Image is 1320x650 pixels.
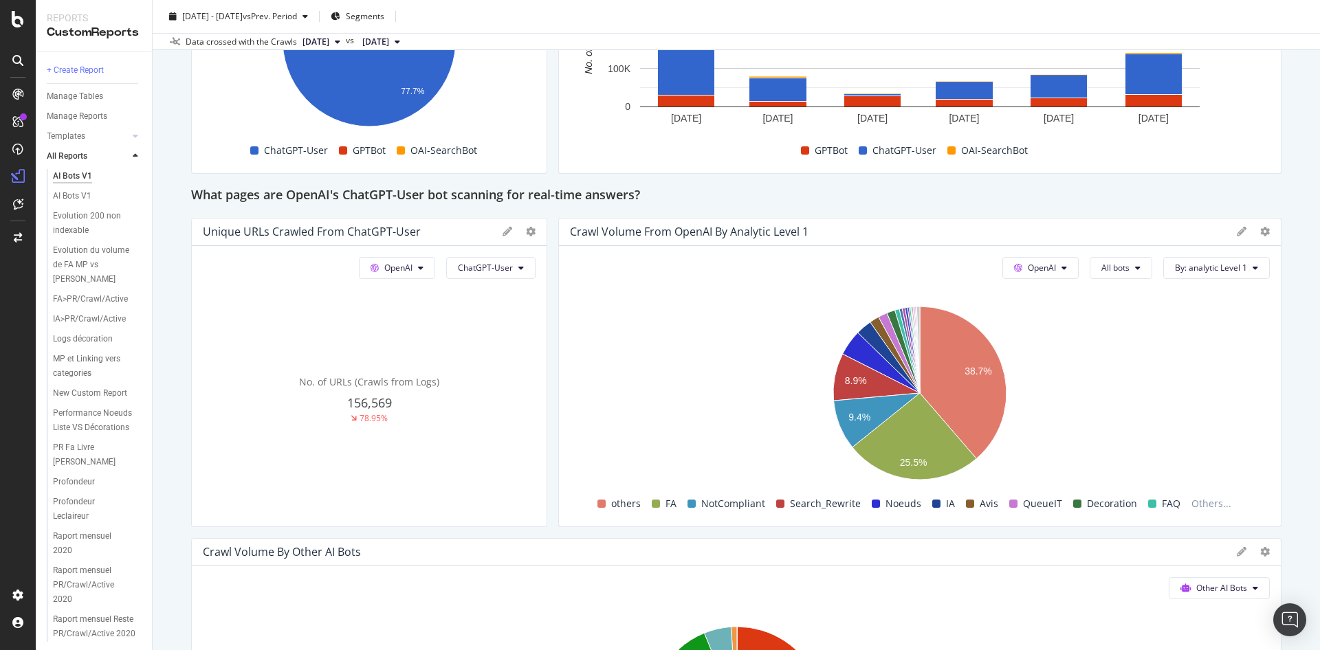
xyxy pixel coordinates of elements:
div: Raport mensuel Reste PR/Crawl/Active 2020 [53,612,135,641]
h2: What pages are OpenAI's ChatGPT-User bot scanning for real-time answers? [191,185,640,207]
a: All Reports [47,149,129,164]
button: By: analytic Level 1 [1163,257,1270,279]
button: All bots [1090,257,1152,279]
span: GPTBot [815,142,848,159]
a: Profondeur Leclaireur [53,495,142,524]
div: Crawl Volume from OpenAI by analytic Level 1 [570,225,808,238]
a: New Custom Report [53,386,142,401]
div: AI Bots V1 [53,189,91,203]
div: Manage Reports [47,109,107,124]
div: Profondeur Leclaireur [53,495,129,524]
span: Search_Rewrite [790,495,861,512]
div: Reports [47,11,141,25]
a: Performance Noeuds Liste VS Décorations [53,406,142,435]
div: Performance Noeuds Liste VS Décorations [53,406,135,435]
text: 77.7% [401,87,424,96]
span: OAI-SearchBot [961,142,1028,159]
span: QueueIT [1023,495,1062,512]
span: OpenAI [1028,262,1056,273]
div: Crawl Volume by Other AI Bots [203,545,361,559]
div: Logs décoration [53,332,113,346]
span: By: analytic Level 1 [1175,262,1247,273]
div: FA>PR/Crawl/Active [53,292,128,306]
span: NotCompliant [701,495,765,512]
text: 9.4% [848,412,870,423]
div: All Reports [47,149,87,164]
a: Manage Reports [47,109,142,124]
button: OpenAI [359,257,435,279]
span: OAI-SearchBot [410,142,477,159]
button: [DATE] [357,34,406,50]
div: Evolution 200 non indexable [53,209,132,238]
a: Raport mensuel Reste PR/Crawl/Active 2020 [53,612,142,641]
span: 2025 Sep. 1st [302,36,329,48]
span: OpenAI [384,262,412,273]
text: [DATE] [857,113,888,124]
a: + Create Report [47,63,142,78]
a: AI Bots V1 [53,169,142,183]
text: 38.7% [965,366,992,377]
a: PR Fa Livre [PERSON_NAME] [53,440,142,469]
div: Raport mensuel 2020 [53,529,129,558]
div: Crawl Volume from OpenAI by analytic Level 1OpenAIAll botsBy: analytic Level 1A chart.othersFANot... [558,218,1281,527]
a: Evolution du volume de FA MP vs [PERSON_NAME] [53,243,142,287]
text: [DATE] [1044,113,1074,124]
text: 8.9% [845,375,867,386]
span: Segments [346,10,384,22]
span: FAQ [1162,495,1180,512]
button: [DATE] - [DATE]vsPrev. Period [164,5,313,27]
span: Decoration [1087,495,1137,512]
div: Unique URLs Crawled from ChatGPT-UserOpenAIChatGPT-UserNo. of URLs (Crawls from Logs)156,56978.95% [191,218,547,527]
div: New Custom Report [53,386,127,401]
span: No. of URLs (Crawls from Logs) [299,375,439,388]
text: 25.5% [900,457,927,468]
a: Evolution 200 non indexable [53,209,142,238]
a: AI Bots V1 [53,189,142,203]
span: 2025 Mar. 1st [362,36,389,48]
span: ChatGPT-User [872,142,936,159]
div: MP et Linking vers categories [53,352,132,381]
a: Logs décoration [53,332,142,346]
button: ChatGPT-User [446,257,536,279]
svg: A chart. [570,300,1270,492]
button: OpenAI [1002,257,1079,279]
span: FA [665,495,676,512]
div: Evolution du volume de FA MP vs Stocké [53,243,136,287]
span: ChatGPT-User [458,262,513,273]
div: Profondeur [53,475,95,489]
text: [DATE] [1138,113,1169,124]
div: Manage Tables [47,89,103,104]
button: [DATE] [297,34,346,50]
div: IA>PR/Crawl/Active [53,312,126,326]
button: Other AI Bots [1169,577,1270,599]
text: 0 [625,101,630,112]
div: Templates [47,129,85,144]
text: [DATE] [762,113,793,124]
div: Raport mensuel PR/Crawl/Active 2020 [53,563,135,607]
a: IA>PR/Crawl/Active [53,312,142,326]
span: IA [946,495,955,512]
span: GPTBot [353,142,386,159]
button: Segments [325,5,390,27]
div: + Create Report [47,63,104,78]
div: Unique URLs Crawled from ChatGPT-User [203,225,421,238]
div: What pages are OpenAI's ChatGPT-User bot scanning for real-time answers? [191,185,1281,207]
a: Templates [47,129,129,144]
a: Raport mensuel PR/Crawl/Active 2020 [53,563,142,607]
a: MP et Linking vers categories [53,352,142,381]
div: Data crossed with the Crawls [186,36,297,48]
span: All bots [1101,262,1130,273]
text: 100K [608,63,630,74]
div: AI Bots V1 [53,169,92,183]
span: vs Prev. Period [243,10,297,22]
div: PR Fa Livre Stocké [53,440,132,469]
span: others [611,495,641,512]
span: 156,569 [347,394,392,411]
a: Raport mensuel 2020 [53,529,142,558]
div: 78.95% [360,412,388,424]
span: ChatGPT-User [264,142,328,159]
a: Profondeur [53,475,142,489]
a: FA>PR/Crawl/Active [53,292,142,306]
div: Open Intercom Messenger [1273,603,1306,636]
